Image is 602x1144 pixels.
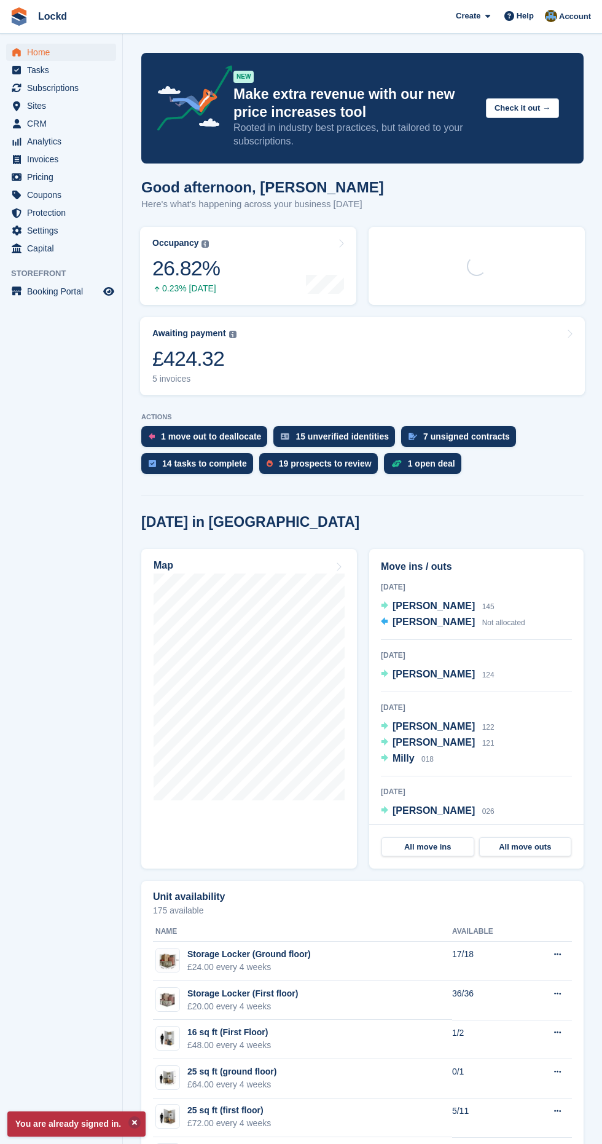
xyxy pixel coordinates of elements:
a: menu [6,186,116,203]
div: 15 unverified identities [295,432,389,441]
img: move_outs_to_deallocate_icon-f764333ba52eb49d3ac5e1228854f67142a1ed5810a6f6cc68b1a99e826820c5.svg [149,433,155,440]
span: [PERSON_NAME] [393,721,475,732]
img: stora-icon-8386f47178a22dfd0bd8f6a31ec36ba5ce8667c1dd55bd0f319d3a0aa187defe.svg [10,7,28,26]
div: 5 invoices [152,374,237,384]
a: menu [6,115,116,132]
a: All move outs [479,837,572,857]
h2: Map [154,560,173,571]
td: 5/11 [452,1099,526,1138]
a: 19 prospects to review [259,453,384,480]
th: Available [452,922,526,942]
a: All move ins [381,837,474,857]
img: deal-1b604bf984904fb50ccaf53a9ad4b4a5d6e5aea283cecdc64d6e3604feb123c2.svg [391,459,402,468]
a: menu [6,44,116,61]
a: menu [6,222,116,239]
span: Help [517,10,534,22]
img: contract_signature_icon-13c848040528278c33f63329250d36e43548de30e8caae1d1a13099fd9432cc5.svg [408,433,417,440]
a: Map [141,549,357,869]
a: Preview store [101,284,116,299]
a: [PERSON_NAME] 124 [381,667,495,683]
a: 1 move out to deallocate [141,426,273,453]
a: menu [6,133,116,150]
span: 122 [482,723,495,732]
span: Capital [27,240,101,257]
img: icon-info-grey-7440780725fd019a000dd9b08b2336e03edf1995a4989e88bcd33f0948082b44.svg [201,240,209,248]
img: task-75834270c22a3079a89374b754ae025e5fb1db73e45f91037f5363f120a921f8.svg [149,460,156,467]
img: Paul Budding [545,10,557,22]
p: 175 available [153,906,572,915]
span: Coupons [27,186,101,203]
a: [PERSON_NAME] 122 [381,719,495,735]
span: [PERSON_NAME] [393,737,475,748]
span: Tasks [27,61,101,79]
div: 26.82% [152,256,220,281]
div: 25 sq ft (first floor) [187,1104,271,1117]
a: [PERSON_NAME] Not allocated [381,615,525,631]
span: Account [559,10,591,23]
div: [DATE] [381,702,572,713]
a: 1 open deal [384,453,467,480]
h2: Move ins / outs [381,559,572,574]
div: £20.00 every 4 weeks [187,1000,298,1013]
span: 145 [482,602,495,611]
span: Storefront [11,267,122,280]
div: [DATE] [381,582,572,593]
span: Subscriptions [27,79,101,97]
a: 7 unsigned contracts [401,426,522,453]
h2: Unit availability [153,891,225,902]
a: menu [6,240,116,257]
img: Locker%20image.png [156,949,179,972]
td: 0/1 [452,1059,526,1099]
a: menu [6,61,116,79]
a: Milly 018 [381,751,434,767]
p: Make extra revenue with our new price increases tool [233,85,476,121]
h1: Good afternoon, [PERSON_NAME] [141,179,384,195]
a: 15 unverified identities [273,426,401,453]
a: menu [6,79,116,97]
div: Storage Locker (Ground floor) [187,948,311,961]
img: Locker%20Medium%201%20-%20Plain%20(1).jpg [156,988,179,1011]
a: Lockd [33,6,72,26]
a: [PERSON_NAME] 121 [381,735,495,751]
div: 14 tasks to complete [162,459,247,468]
a: 14 tasks to complete [141,453,259,480]
span: Home [27,44,101,61]
a: Awaiting payment £424.32 5 invoices [140,317,585,395]
p: Here's what's happening across your business [DATE] [141,197,384,211]
span: Create [456,10,480,22]
div: 19 prospects to review [279,459,372,468]
span: Pricing [27,168,101,186]
span: Analytics [27,133,101,150]
span: Booking Portal [27,283,101,300]
span: [PERSON_NAME] [393,617,475,627]
a: [PERSON_NAME] 145 [381,599,495,615]
p: ACTIONS [141,413,584,421]
span: 026 [482,807,495,816]
span: [PERSON_NAME] [393,601,475,611]
span: 124 [482,671,495,679]
button: Check it out → [486,98,559,119]
div: £72.00 every 4 weeks [187,1117,271,1130]
div: Storage Locker (First floor) [187,987,298,1000]
div: 1 open deal [408,459,455,468]
img: 25-sqft-unit.jpg [156,1108,179,1126]
span: Settings [27,222,101,239]
div: £24.00 every 4 weeks [187,961,311,974]
a: menu [6,97,116,114]
img: price-adjustments-announcement-icon-8257ccfd72463d97f412b2fc003d46551f7dbcb40ab6d574587a9cd5c0d94... [147,65,233,135]
a: menu [6,151,116,168]
div: 0.23% [DATE] [152,283,220,294]
span: CRM [27,115,101,132]
span: Sites [27,97,101,114]
span: [PERSON_NAME] [393,805,475,816]
span: 018 [421,755,434,763]
div: 16 sq ft (First Floor) [187,1026,271,1039]
td: 1/2 [452,1020,526,1059]
p: You are already signed in. [7,1111,146,1137]
img: verify_identity-adf6edd0f0f0b5bbfe63781bf79b02c33cf7c696d77639b501bdc392416b5a36.svg [281,433,289,440]
a: Occupancy 26.82% 0.23% [DATE] [140,227,356,305]
a: menu [6,168,116,186]
div: 7 unsigned contracts [423,432,510,441]
div: [DATE] [381,650,572,661]
span: Invoices [27,151,101,168]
